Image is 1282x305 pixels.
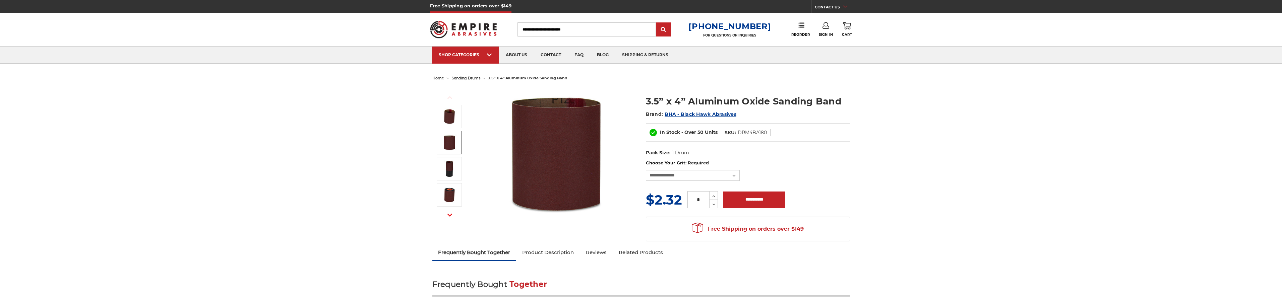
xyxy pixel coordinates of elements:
img: sanding band [441,134,458,151]
span: Brand: [646,111,663,117]
a: home [432,76,444,80]
dt: Pack Size: [646,149,671,156]
a: about us [499,47,534,64]
h1: 3.5” x 4” Aluminum Oxide Sanding Band [646,95,850,108]
small: Required [688,160,709,165]
a: Cart [842,22,852,37]
img: 4x11 sanding belt [441,186,458,203]
a: BHA - Black Hawk Abrasives [665,111,736,117]
img: 3.5x4 inch sanding band for expanding rubber drum [490,88,624,222]
a: blog [590,47,615,64]
a: sanding drums [452,76,480,80]
span: Together [509,280,547,289]
label: Choose Your Grit: [646,160,850,166]
span: In Stock [660,129,680,135]
img: Empire Abrasives [430,16,497,43]
dd: 1 Drum [672,149,689,156]
span: Units [705,129,718,135]
span: Sign In [819,32,833,37]
dd: DRM4BA180 [738,129,767,136]
a: Reviews [580,245,613,260]
a: Related Products [613,245,669,260]
a: CONTACT US [815,3,852,13]
img: sanding drum [441,160,458,177]
div: SHOP CATEGORIES [439,52,492,57]
a: shipping & returns [615,47,675,64]
img: 3.5x4 inch sanding band for expanding rubber drum [441,108,458,125]
a: Product Description [516,245,580,260]
span: Frequently Bought [432,280,507,289]
span: 3.5” x 4” aluminum oxide sanding band [488,76,567,80]
a: contact [534,47,568,64]
span: Reorder [791,32,810,37]
a: faq [568,47,590,64]
a: [PHONE_NUMBER] [688,21,771,31]
span: Free Shipping on orders over $149 [692,222,804,236]
p: FOR QUESTIONS OR INQUIRIES [688,33,771,37]
a: Frequently Bought Together [432,245,516,260]
dt: SKU: [725,129,736,136]
span: $2.32 [646,192,682,208]
span: - Over [681,129,696,135]
a: Reorder [791,22,810,36]
input: Submit [657,23,670,36]
span: Cart [842,32,852,37]
button: Next [442,208,458,222]
span: 50 [697,129,704,135]
button: Previous [442,90,458,105]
